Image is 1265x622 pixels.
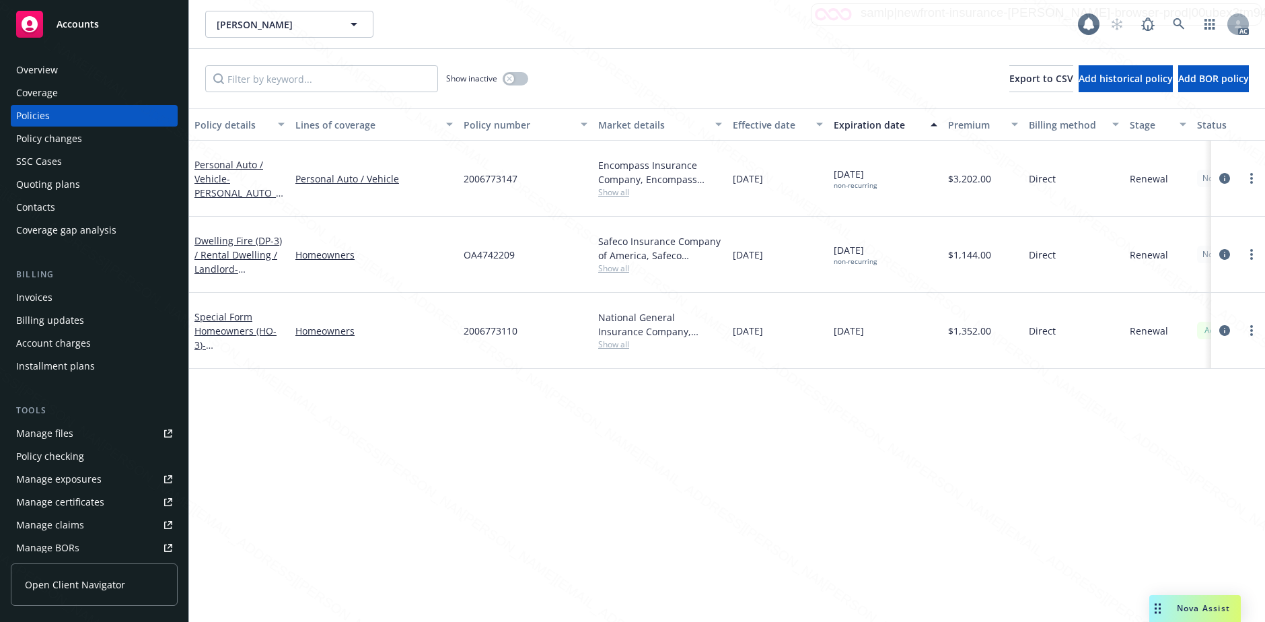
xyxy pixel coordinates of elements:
[1124,108,1192,141] button: Stage
[598,158,722,186] div: Encompass Insurance Company, Encompass Insurance
[16,59,58,81] div: Overview
[295,172,453,186] a: Personal Auto / Vehicle
[1202,248,1253,261] span: Not renewing
[1130,172,1168,186] span: Renewal
[16,423,73,444] div: Manage files
[598,339,722,350] span: Show all
[11,82,178,104] a: Coverage
[1130,248,1168,262] span: Renewal
[194,158,281,213] a: Personal Auto / Vehicle
[1130,324,1168,338] span: Renewal
[446,73,497,84] span: Show inactive
[16,82,58,104] div: Coverage
[1029,248,1056,262] span: Direct
[1079,65,1173,92] button: Add historical policy
[217,18,333,32] span: [PERSON_NAME]
[16,287,52,308] div: Invoices
[295,118,438,132] div: Lines of coverage
[57,19,99,30] span: Accounts
[834,324,864,338] span: [DATE]
[464,248,515,262] span: OA4742209
[11,333,178,354] a: Account charges
[834,257,877,266] div: non-recurring
[834,243,877,266] span: [DATE]
[16,446,84,467] div: Policy checking
[1149,595,1166,622] div: Drag to move
[16,537,79,559] div: Manage BORs
[828,108,943,141] button: Expiration date
[11,469,178,490] a: Manage exposures
[16,355,95,377] div: Installment plans
[1023,108,1124,141] button: Billing method
[11,310,178,331] a: Billing updates
[948,324,991,338] span: $1,352.00
[11,514,178,536] a: Manage claims
[1217,246,1233,263] a: circleInformation
[1217,170,1233,186] a: circleInformation
[1149,595,1241,622] button: Nova Assist
[11,423,178,444] a: Manage files
[1134,11,1161,38] a: Report a Bug
[194,172,283,213] span: - PERSONAL_AUTO_VEHICLE
[464,324,517,338] span: 2006773110
[25,578,125,592] span: Open Client Navigator
[16,174,80,195] div: Quoting plans
[1217,322,1233,339] a: circleInformation
[11,491,178,513] a: Manage certificates
[948,248,991,262] span: $1,144.00
[16,310,84,331] div: Billing updates
[834,118,923,132] div: Expiration date
[1165,11,1192,38] a: Search
[727,108,828,141] button: Effective date
[11,446,178,467] a: Policy checking
[1029,324,1056,338] span: Direct
[464,118,573,132] div: Policy number
[1243,322,1260,339] a: more
[11,287,178,308] a: Invoices
[733,172,763,186] span: [DATE]
[1243,246,1260,263] a: more
[16,128,82,149] div: Policy changes
[11,219,178,241] a: Coverage gap analysis
[205,65,438,92] input: Filter by keyword...
[943,108,1023,141] button: Premium
[948,118,1003,132] div: Premium
[733,118,808,132] div: Effective date
[1009,65,1073,92] button: Export to CSV
[598,118,707,132] div: Market details
[1029,172,1056,186] span: Direct
[194,263,280,318] span: - [STREET_ADDRESS] [GEOGRAPHIC_DATA]
[1009,72,1073,85] span: Export to CSV
[1029,118,1104,132] div: Billing method
[1243,170,1260,186] a: more
[16,105,50,127] div: Policies
[1130,118,1171,132] div: Stage
[11,59,178,81] a: Overview
[11,355,178,377] a: Installment plans
[189,108,290,141] button: Policy details
[11,174,178,195] a: Quoting plans
[11,5,178,43] a: Accounts
[11,404,178,417] div: Tools
[834,181,877,190] div: non-recurring
[1104,11,1130,38] a: Start snowing
[11,151,178,172] a: SSC Cases
[598,234,722,263] div: Safeco Insurance Company of America, Safeco Insurance (Liberty Mutual)
[1178,72,1249,85] span: Add BOR policy
[16,219,116,241] div: Coverage gap analysis
[598,186,722,198] span: Show all
[1079,72,1173,85] span: Add historical policy
[598,310,722,339] div: National General Insurance Company, NatGen Premier
[1202,172,1253,184] span: Not renewing
[295,324,453,338] a: Homeowners
[1202,324,1229,337] span: Active
[598,263,722,274] span: Show all
[464,172,517,186] span: 2006773147
[16,514,84,536] div: Manage claims
[11,105,178,127] a: Policies
[11,268,178,281] div: Billing
[16,197,55,218] div: Contacts
[16,491,104,513] div: Manage certificates
[1177,602,1230,614] span: Nova Assist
